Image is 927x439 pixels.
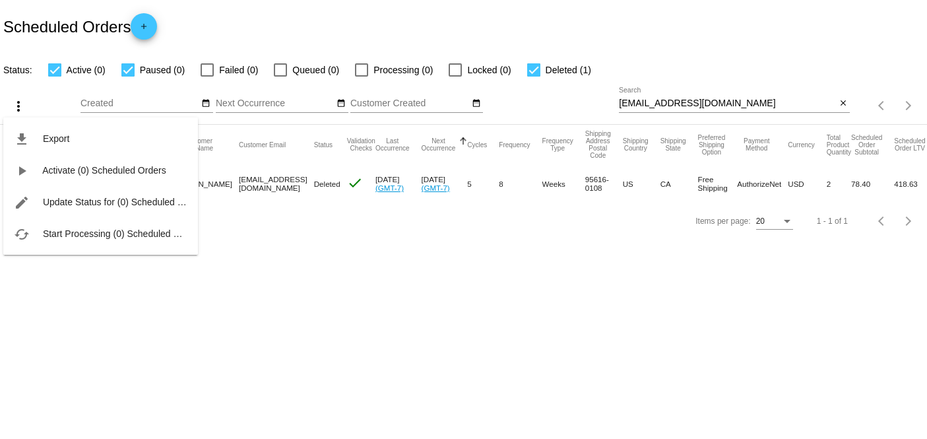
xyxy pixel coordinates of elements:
[14,195,30,211] mat-icon: edit
[14,226,30,242] mat-icon: cached
[43,133,69,144] span: Export
[14,163,30,179] mat-icon: play_arrow
[43,197,206,207] span: Update Status for (0) Scheduled Orders
[43,228,201,239] span: Start Processing (0) Scheduled Orders
[42,165,166,176] span: Activate (0) Scheduled Orders
[14,131,30,147] mat-icon: file_download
